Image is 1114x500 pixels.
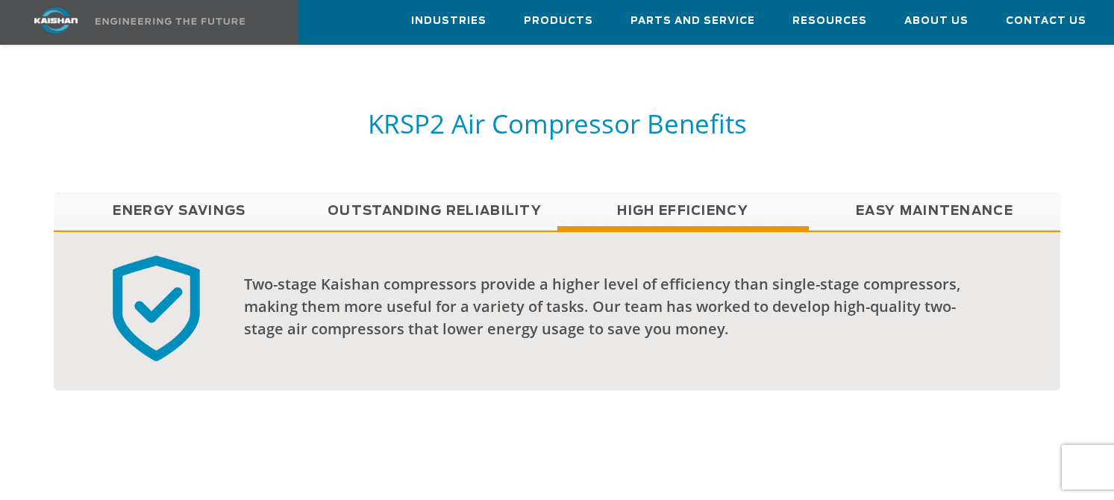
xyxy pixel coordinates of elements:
span: Industries [411,13,486,30]
a: Industries [411,1,486,41]
span: Products [524,13,593,30]
a: Energy Savings [54,193,305,230]
span: About Us [904,13,969,30]
span: Parts and Service [630,13,755,30]
a: Products [524,1,593,41]
span: Resources [792,13,867,30]
a: Parts and Service [630,1,755,41]
a: Resources [792,1,867,41]
a: Contact Us [1006,1,1086,41]
img: Engineering the future [96,18,245,25]
a: High Efficiency [557,193,809,230]
a: Outstanding Reliability [305,193,557,230]
div: High Efficiency [54,231,1061,390]
a: Easy Maintenance [809,193,1060,230]
h5: KRSP2 Air Compressor Benefits [54,107,1061,140]
div: Two-stage Kaishan compressors provide a higher level of efficiency than single-stage compressors,... [244,273,977,340]
span: Contact Us [1006,13,1086,30]
a: About Us [904,1,969,41]
img: reliable badge [98,254,214,362]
